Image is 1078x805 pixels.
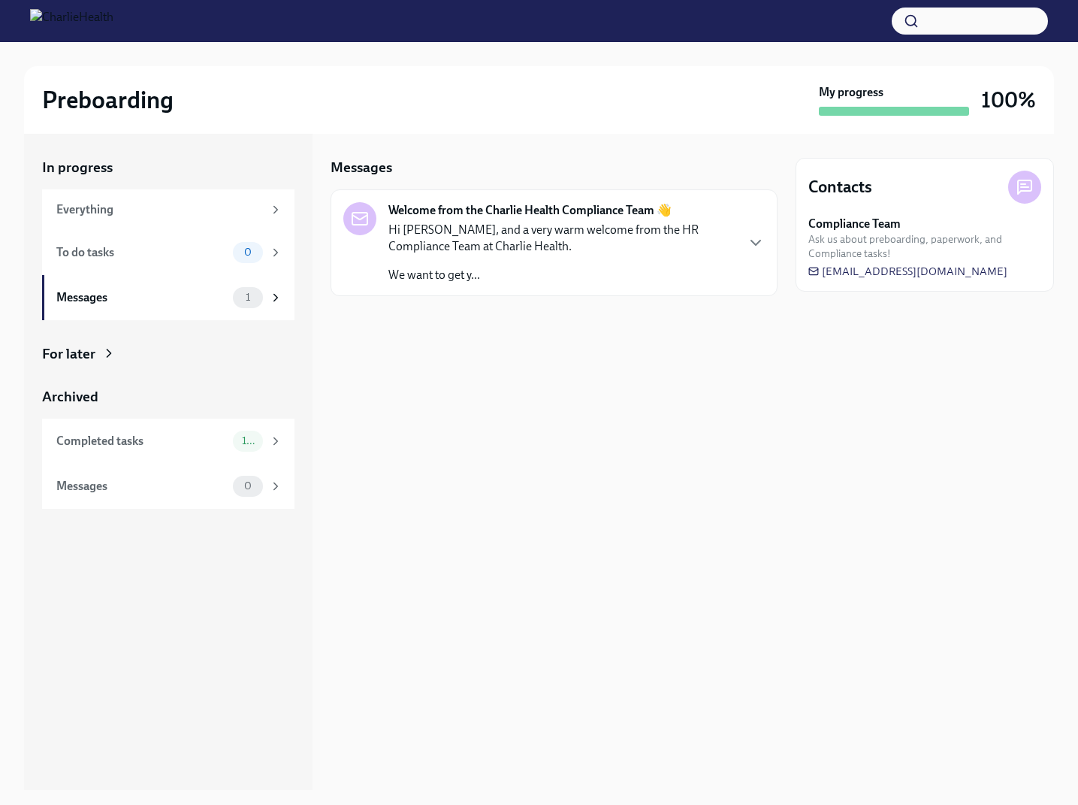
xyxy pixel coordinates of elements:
span: 10 [233,435,263,446]
img: CharlieHealth [30,9,113,33]
div: To do tasks [56,244,227,261]
strong: My progress [819,84,883,101]
h5: Messages [331,158,392,177]
div: Everything [56,201,263,218]
strong: Welcome from the Charlie Health Compliance Team 👋 [388,202,672,219]
div: Completed tasks [56,433,227,449]
h3: 100% [981,86,1036,113]
strong: Compliance Team [808,216,901,232]
a: Messages0 [42,464,294,509]
span: Ask us about preboarding, paperwork, and Compliance tasks! [808,232,1041,261]
a: [EMAIL_ADDRESS][DOMAIN_NAME] [808,264,1007,279]
p: We want to get y... [388,267,735,283]
a: To do tasks0 [42,230,294,275]
span: 0 [235,247,261,258]
a: Messages1 [42,275,294,320]
h4: Contacts [808,176,872,198]
div: Messages [56,478,227,495]
p: Hi [PERSON_NAME], and a very warm welcome from the HR Compliance Team at Charlie Health. [388,222,735,255]
div: Messages [56,289,227,306]
a: Completed tasks10 [42,419,294,464]
a: For later [42,344,294,364]
a: Everything [42,189,294,230]
a: In progress [42,158,294,177]
div: For later [42,344,95,364]
h2: Preboarding [42,85,174,115]
a: Archived [42,387,294,407]
span: 0 [235,480,261,492]
span: 1 [237,292,259,303]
